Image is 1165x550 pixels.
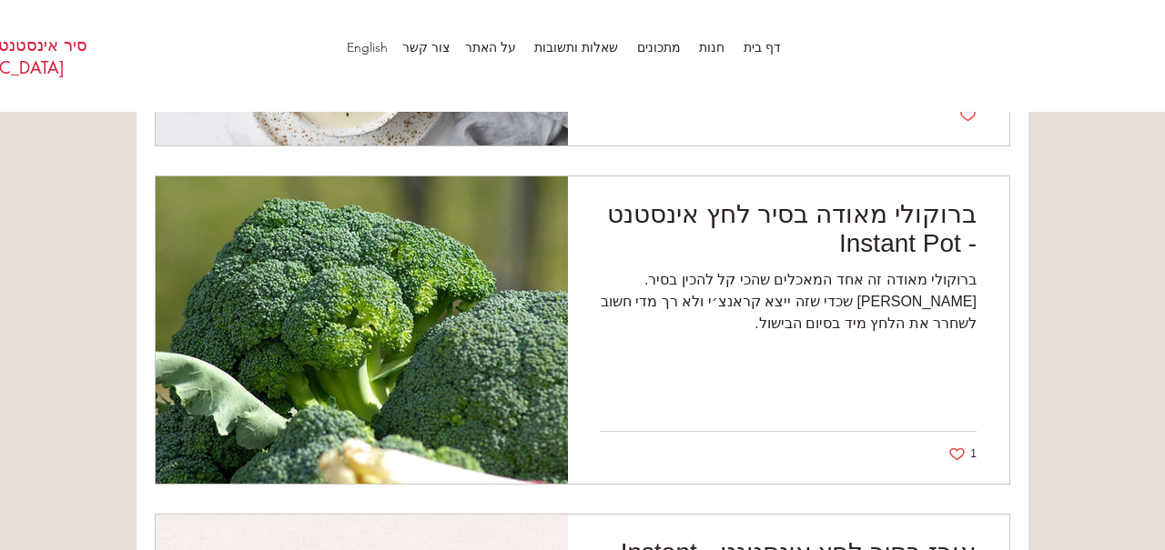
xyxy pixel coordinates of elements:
[690,34,734,61] a: חנות
[600,198,977,269] a: ברוקולי מאודה בסיר לחץ אינסטנט - Instant Pot
[734,34,790,61] a: דף בית
[393,34,459,61] p: צור קשר
[317,34,790,61] nav: אתר
[948,445,977,463] button: Like post
[338,34,397,61] a: English
[966,448,977,459] span: 1
[734,34,790,61] p: דף בית
[525,34,627,61] a: שאלות ותשובות
[600,199,977,258] h2: ברוקולי מאודה בסיר לחץ אינסטנט - Instant Pot
[397,34,459,61] a: צור קשר
[627,34,690,61] a: מתכונים
[459,34,525,61] a: על האתר
[456,34,525,61] p: על האתר
[155,175,568,485] img: ברוקולי מאודה בסיר לחץ אינסטנט - Instant Pot
[600,269,977,335] div: ברוקולי מאודה זה אחד המאכלים שהכי קל להכין בסיר. [PERSON_NAME] שכדי שזה ייצא קראנצ׳י ולא רך מדי ח...
[628,34,690,61] p: מתכונים
[959,106,977,124] button: Like post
